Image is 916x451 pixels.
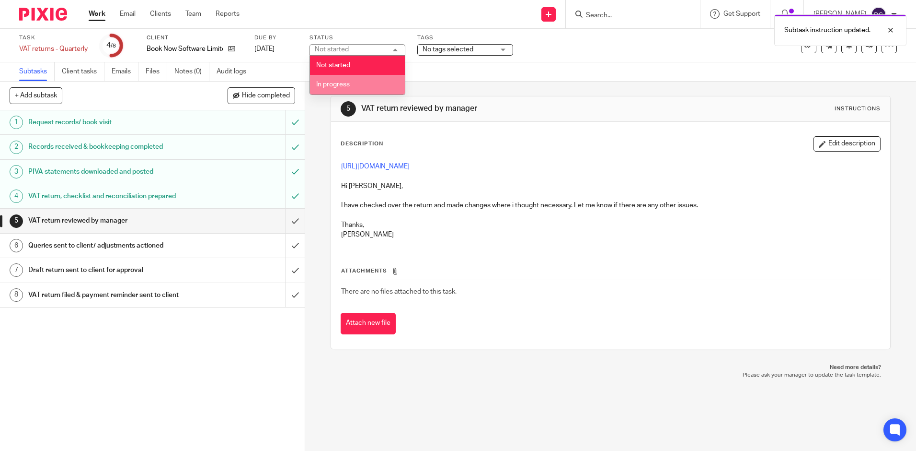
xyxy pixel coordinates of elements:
h1: Request records/ book visit [28,115,193,130]
label: Due by [254,34,298,42]
a: Email [120,9,136,19]
img: Pixie [19,8,67,21]
a: Team [185,9,201,19]
img: svg%3E [871,7,886,22]
span: Attachments [341,268,387,273]
button: + Add subtask [10,87,62,104]
h1: VAT return reviewed by manager [361,104,631,114]
span: Hide completed [242,92,290,100]
label: Task [19,34,88,42]
h1: VAT return, checklist and reconciliation prepared [28,189,193,203]
div: Instructions [835,105,881,113]
span: In progress [316,81,350,88]
a: Clients [150,9,171,19]
a: Notes (0) [174,62,209,81]
h1: VAT return filed & payment reminder sent to client [28,288,193,302]
div: 4 [106,40,116,51]
a: Subtasks [19,62,55,81]
button: Edit description [813,136,881,152]
a: Work [89,9,105,19]
div: VAT returns - Quarterly [19,44,88,54]
a: Audit logs [217,62,253,81]
div: 5 [341,101,356,117]
a: [URL][DOMAIN_NAME] [341,163,410,170]
label: Client [147,34,242,42]
span: No tags selected [423,46,473,53]
button: Attach new file [341,313,396,334]
p: Description [341,140,383,148]
div: 2 [10,141,23,154]
div: 7 [10,263,23,277]
span: There are no files attached to this task. [341,288,457,295]
a: Client tasks [62,62,104,81]
small: /8 [111,43,116,48]
a: Files [146,62,167,81]
p: Book Now Software Limited [147,44,223,54]
h1: VAT return reviewed by manager [28,214,193,228]
h1: Draft return sent to client for approval [28,263,193,277]
a: Emails [112,62,138,81]
span: [DATE] [254,46,275,52]
button: Hide completed [228,87,295,104]
div: 4 [10,190,23,203]
a: Reports [216,9,240,19]
div: 8 [10,288,23,302]
label: Tags [417,34,513,42]
p: Need more details? [340,364,881,371]
div: Not started [315,46,349,53]
h1: PIVA statements downloaded and posted [28,165,193,179]
div: 1 [10,116,23,129]
p: Hi [PERSON_NAME], [341,181,880,191]
h1: Queries sent to client/ adjustments actioned [28,238,193,253]
p: [PERSON_NAME] [341,230,880,239]
span: Not started [316,62,350,69]
p: Please ask your manager to update the task template. [340,371,881,379]
div: 6 [10,239,23,252]
div: 3 [10,165,23,178]
label: Status [309,34,405,42]
p: Thanks, [341,220,880,230]
div: 5 [10,214,23,228]
h1: Records received & bookkeeping completed [28,140,193,154]
p: I have checked over the return and made changes where i thought necessary. Let me know if there a... [341,201,880,210]
p: Subtask instruction updated. [784,25,870,35]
